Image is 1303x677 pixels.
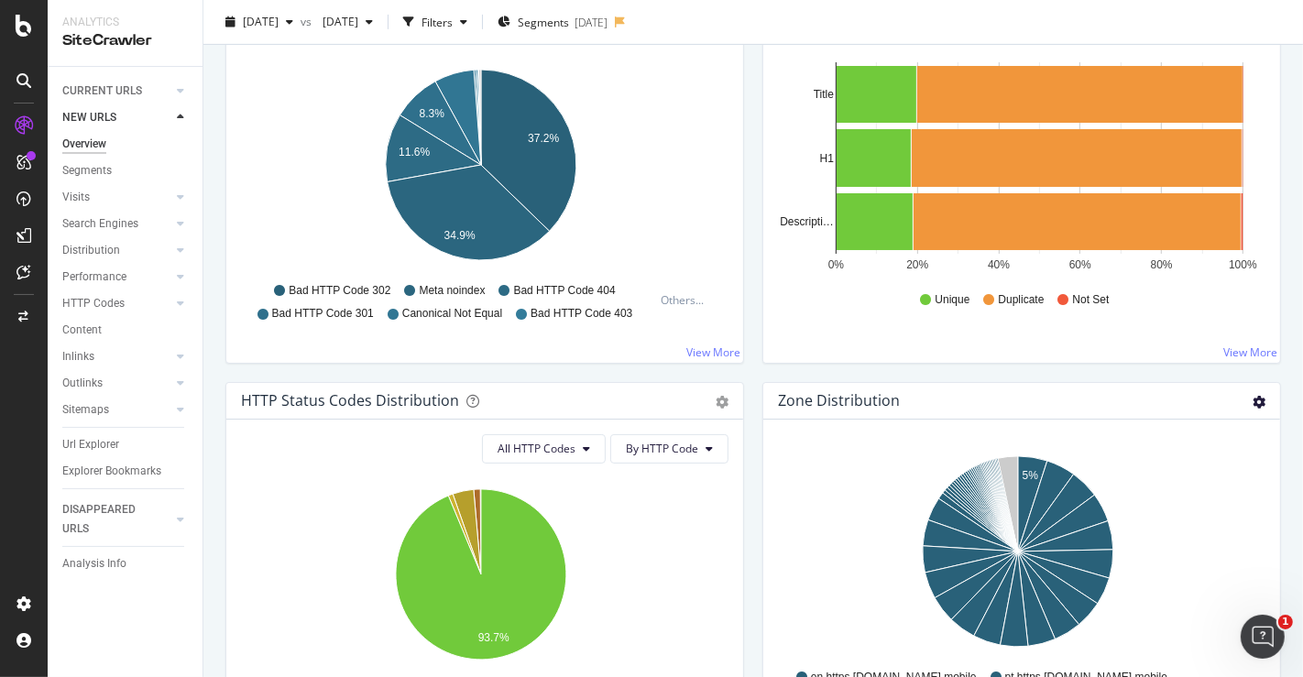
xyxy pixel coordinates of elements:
div: Segments [62,161,112,180]
div: Analysis Info [62,554,126,573]
span: Duplicate [998,292,1044,308]
span: Segments [518,14,569,29]
text: 93.7% [478,631,509,644]
a: Outlinks [62,374,171,393]
text: 100% [1229,258,1257,271]
div: Outlinks [62,374,103,393]
a: Inlinks [62,347,171,366]
span: Not Set [1073,292,1110,308]
a: Performance [62,268,171,287]
div: gear [716,396,728,409]
button: Segments[DATE] [490,7,615,37]
text: 80% [1151,258,1173,271]
a: View More [686,344,740,360]
span: All HTTP Codes [498,441,575,456]
div: CURRENT URLS [62,82,142,101]
text: 11.6% [399,146,430,158]
text: H1 [820,152,835,165]
a: DISAPPEARED URLS [62,500,171,539]
button: By HTTP Code [610,434,728,464]
div: Distribution [62,241,120,260]
div: Others... [661,292,712,308]
div: Overview [62,135,106,154]
div: SiteCrawler [62,30,188,51]
span: Bad HTTP Code 301 [272,306,374,322]
div: Zone Distribution [778,391,900,409]
a: Overview [62,135,190,154]
a: Visits [62,188,171,207]
div: Performance [62,268,126,287]
a: Url Explorer [62,435,190,454]
span: 1 [1278,615,1293,629]
span: vs [301,14,315,29]
div: Inlinks [62,347,94,366]
div: Search Engines [62,214,138,234]
a: Sitemaps [62,400,171,420]
span: Bad HTTP Code 403 [531,306,632,322]
div: Explorer Bookmarks [62,462,161,481]
span: 2025 Feb. 6th [315,14,358,29]
span: 2025 Aug. 6th [243,14,279,29]
text: 34.9% [444,229,476,242]
div: HTTP Status Codes Distribution [241,391,459,409]
text: 40% [988,258,1010,271]
button: Filters [396,7,475,37]
a: CURRENT URLS [62,82,171,101]
a: Search Engines [62,214,171,234]
text: 37.2% [528,132,559,145]
div: Visits [62,188,90,207]
a: Explorer Bookmarks [62,462,190,481]
a: HTTP Codes [62,294,171,313]
span: Bad HTTP Code 404 [514,283,616,299]
svg: A chart. [778,62,1258,275]
span: Canonical Not Equal [402,306,502,322]
a: NEW URLS [62,108,171,127]
a: Segments [62,161,190,180]
button: [DATE] [218,7,301,37]
div: [DATE] [575,14,608,29]
div: Filters [422,14,453,29]
button: [DATE] [315,7,380,37]
div: HTTP Codes [62,294,125,313]
div: NEW URLS [62,108,116,127]
a: Content [62,321,190,340]
span: By HTTP Code [626,441,698,456]
button: All HTTP Codes [482,434,606,464]
svg: A chart. [778,449,1258,661]
div: Url Explorer [62,435,119,454]
div: DISAPPEARED URLS [62,500,155,539]
text: 0% [828,258,845,271]
span: Meta noindex [419,283,485,299]
div: gear [1253,396,1265,409]
text: 5% [1023,469,1039,482]
a: View More [1223,344,1277,360]
a: Analysis Info [62,554,190,573]
span: Unique [935,292,969,308]
text: Title [814,88,835,101]
a: Distribution [62,241,171,260]
text: 20% [906,258,928,271]
text: 8.3% [420,106,445,119]
text: Descripti… [780,215,834,228]
iframe: Intercom live chat [1241,615,1285,659]
div: Content [62,321,102,340]
div: Analytics [62,15,188,30]
svg: A chart. [241,62,721,275]
span: Bad HTTP Code 302 [289,283,390,299]
text: 60% [1069,258,1091,271]
div: Sitemaps [62,400,109,420]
